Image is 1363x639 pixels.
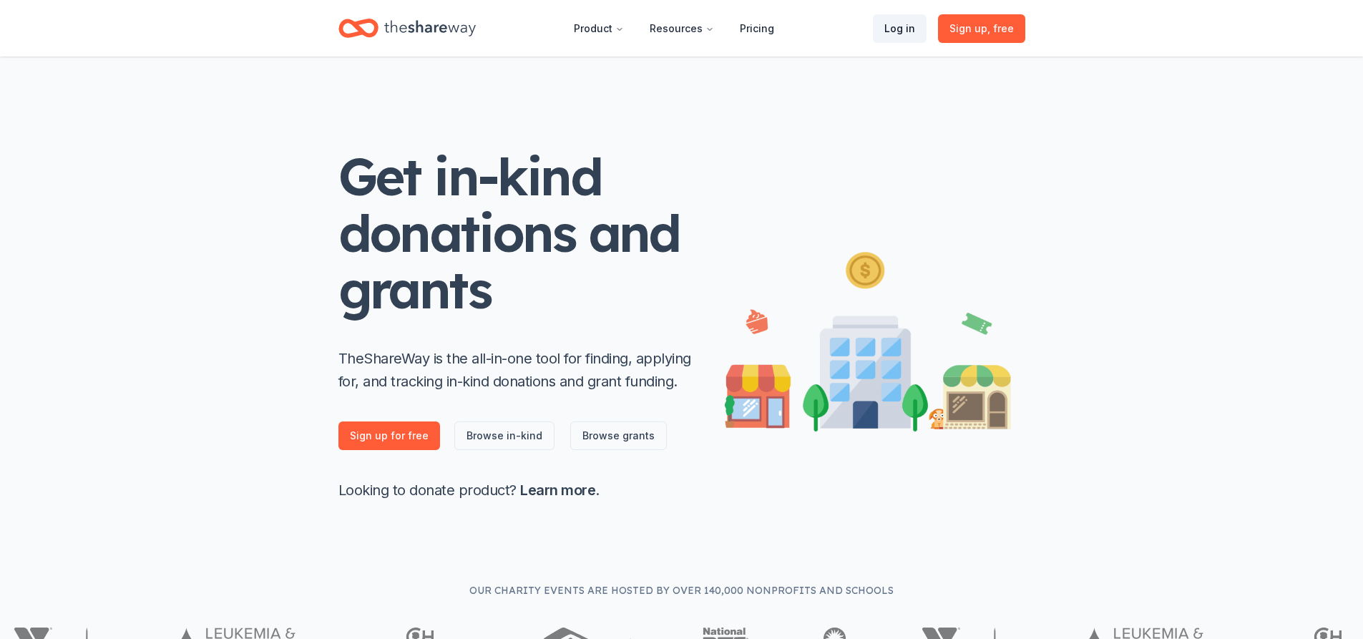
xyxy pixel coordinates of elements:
[938,14,1025,43] a: Sign up, free
[873,14,927,43] a: Log in
[454,421,555,450] a: Browse in-kind
[562,11,786,45] nav: Main
[338,11,476,45] a: Home
[570,421,667,450] a: Browse grants
[987,22,1014,34] span: , free
[728,14,786,43] a: Pricing
[638,14,726,43] button: Resources
[338,347,696,393] p: TheShareWay is the all-in-one tool for finding, applying for, and tracking in-kind donations and ...
[949,20,1014,37] span: Sign up
[338,421,440,450] a: Sign up for free
[562,14,635,43] button: Product
[338,479,696,502] p: Looking to donate product? .
[520,482,595,499] a: Learn more
[725,246,1011,431] img: Illustration for landing page
[338,148,696,318] h1: Get in-kind donations and grants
